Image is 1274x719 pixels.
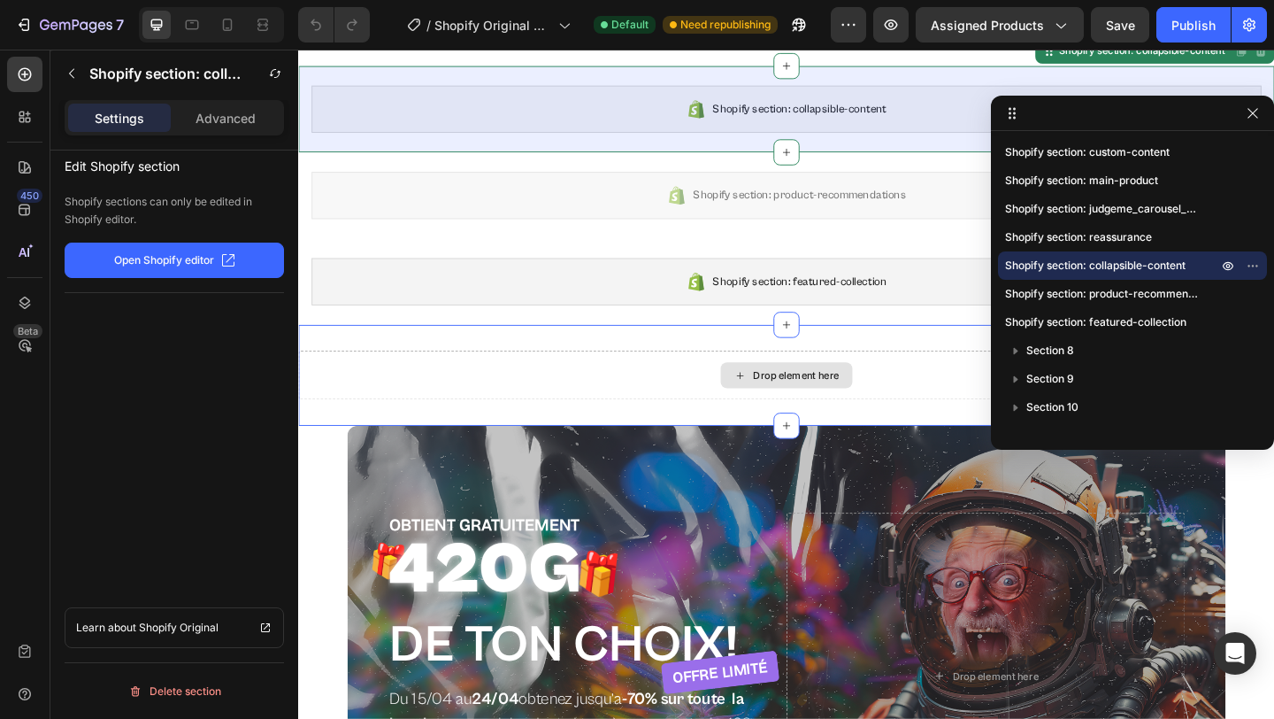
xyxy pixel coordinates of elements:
span: Shopify section: featured-collection [1005,313,1186,331]
button: Assigned Products [916,7,1084,43]
span: Shopify section: reassurance [1005,228,1152,246]
span: Shopify section: product-recommendations [429,148,661,169]
h2: 420G [97,530,309,604]
span: Shopify section: main-product [1005,172,1158,189]
a: Learn about Shopify Original [65,607,284,648]
span: Section 10 [1026,398,1078,416]
p: 7 [116,14,124,35]
button: Open Shopify editor [65,243,284,278]
div: Delete section [128,681,221,702]
div: Section 8 [1003,281,1058,297]
button: Publish [1156,7,1231,43]
p: Settings [95,109,144,128]
div: Beta [13,324,42,338]
div: 450 [17,189,42,203]
p: Shopify Original [139,619,219,637]
p: obtient gratuitement [99,506,529,529]
button: 7 [7,7,132,43]
p: Shopify sections can only be edited in Shopify editor. [65,193,284,228]
span: Shopify section: judgeme_carousel_section [1005,200,1200,218]
div: Undo/Redo [298,7,370,43]
button: Save [1091,7,1149,43]
p: Shopify section: collapsible-content [89,63,245,84]
span: Assigned Products [931,16,1044,35]
div: Open Intercom Messenger [1214,632,1256,675]
span: / [426,16,431,35]
p: Edit Shopify section [65,151,284,177]
p: Learn about [76,619,136,637]
span: Shopify section: product-recommendations [1005,285,1200,303]
span: Shopify section: featured-collection [450,242,640,263]
div: Drop element here [495,347,588,361]
h2: De ton choix! [97,622,480,676]
div: Publish [1171,16,1216,35]
span: Shopify section: collapsible-content [1005,257,1186,274]
span: Shopify section: collapsible-content [450,54,640,75]
span: Need republishing [680,17,771,33]
iframe: Design area [298,50,1274,719]
span: Default [611,17,649,33]
p: OFFRE LIMITÉ [405,657,511,698]
span: Section 8 [1026,342,1074,359]
span: Save [1106,18,1135,33]
span: Shopify Original Product Template [434,16,551,35]
div: Drop element here [711,675,805,689]
span: Section 9 [1026,370,1074,388]
p: Advanced [196,109,256,128]
strong: 24/04 [188,697,239,717]
p: Open Shopify editor [114,252,214,268]
span: Shopify section: custom-content [1005,143,1170,161]
p: 🎁 [297,530,347,614]
button: Delete section [65,677,284,706]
